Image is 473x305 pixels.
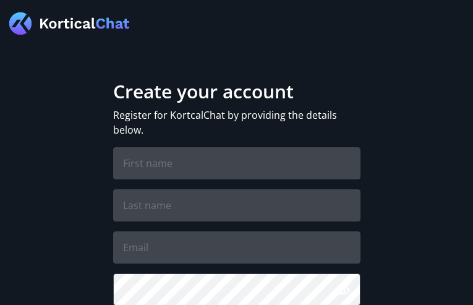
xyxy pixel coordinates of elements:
[113,80,360,103] h1: Create your account
[335,283,351,298] img: Toggle password visibility
[113,108,360,137] p: Register for KortcalChat by providing the details below.
[9,12,130,35] img: Logo
[113,231,360,264] input: Email
[113,189,360,221] input: Last name
[113,147,360,179] input: First name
